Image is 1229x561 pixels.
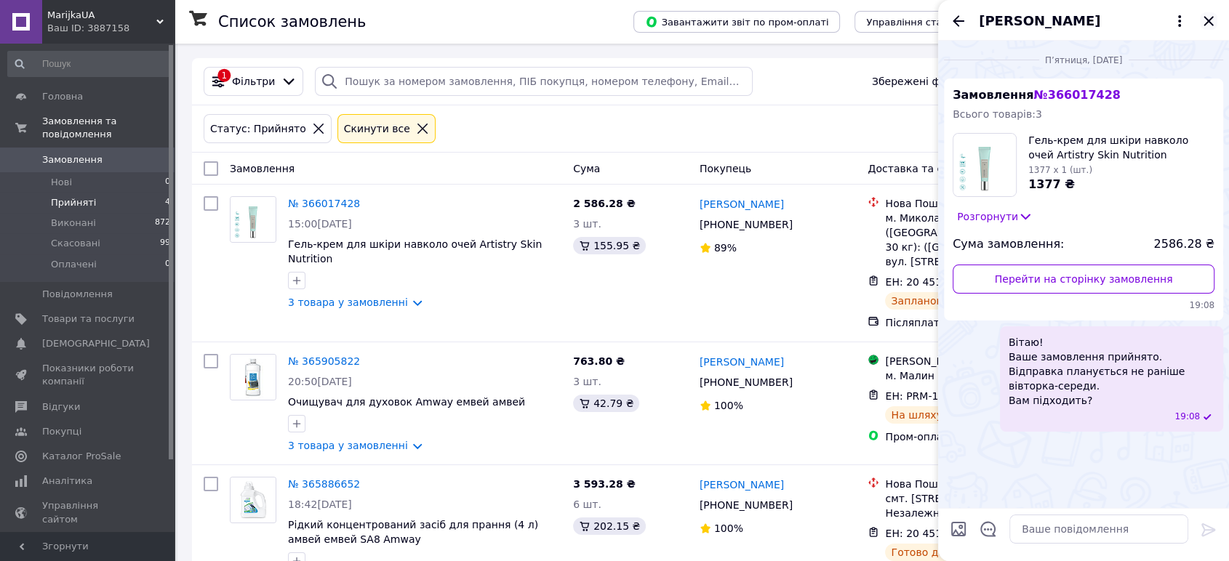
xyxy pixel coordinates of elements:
div: [PHONE_NUMBER] [697,214,796,235]
span: Замовлення [230,163,295,174]
a: Фото товару [230,196,276,243]
span: [DEMOGRAPHIC_DATA] [42,337,150,350]
span: 20:50[DATE] [288,376,352,387]
div: 202.15 ₴ [573,517,646,535]
span: Всього товарів: 3 [953,108,1042,120]
span: Управління сайтом [42,499,135,525]
span: Збережені фільтри: [872,74,978,89]
button: Назад [950,12,967,30]
input: Пошук за номером замовлення, ПІБ покупця, номером телефону, Email, номером накладної [315,67,753,96]
span: Каталог ProSale [42,450,121,463]
a: Рідкий концентрований засіб для прання (4 л) амвей емвей SA8 Amway [288,519,538,545]
span: 2586.28 ₴ [1153,236,1214,253]
a: [PERSON_NAME] [700,197,784,211]
span: 15:00[DATE] [288,218,352,230]
span: Замовлення [42,153,103,166]
span: 1377 x 1 (шт.) [1028,165,1092,175]
a: [PERSON_NAME] [700,477,784,492]
a: № 366017428 [288,198,360,209]
button: Відкрити шаблони відповідей [979,520,998,538]
span: ЕН: PRM-11141 4132 [885,390,993,402]
span: Cума [573,163,600,174]
div: [PERSON_NAME] [885,354,1058,368]
h1: Список замовлень [218,13,366,31]
a: № 365905822 [288,355,360,367]
span: 763.80 ₴ [573,355,625,367]
span: 18:42[DATE] [288,499,352,510]
span: Доставка та оплата [868,163,974,174]
span: Покупець [700,163,751,174]
span: ЕН: 20 4512 6832 4353 [885,276,1006,288]
span: 19:08 10.10.2025 [1174,411,1200,423]
div: Заплановано [885,292,967,310]
a: Фото товару [230,354,276,400]
div: На шляху до одержувача [885,406,1033,424]
span: 4 [165,196,170,209]
img: Фото товару [231,355,276,400]
span: 100% [714,400,743,411]
div: Статус: Прийнято [207,121,309,137]
span: № 366017428 [1033,88,1120,102]
span: Скасовані [51,237,100,250]
span: 89% [714,242,737,254]
div: [PHONE_NUMBER] [697,495,796,515]
div: м. Миколаїв ([GEOGRAPHIC_DATA].), №38 (до 30 кг): ([GEOGRAPHIC_DATA]) вул. [STREET_ADDRESS] [885,211,1058,269]
span: Замовлення та повідомлення [42,115,175,141]
div: Нова Пошта [885,196,1058,211]
img: Фото товару [231,197,276,242]
span: Головна [42,90,83,103]
span: Прийняті [51,196,96,209]
span: 3 шт. [573,376,601,387]
span: Сума замовлення: [953,236,1064,253]
a: Очищувач для духовок Amway емвей амвей [288,396,525,408]
span: ЕН: 20 4512 6750 6960 [885,528,1006,539]
img: 6598376530_w100_h100_gel-krem-dlya-kozhi.jpg [953,134,1016,196]
a: Фото товару [230,477,276,523]
span: Вітаю! Ваше замовлення прийнято. Відправка планується не раніше вівторка-середи. Вам підходить? [1009,335,1214,408]
button: Розгорнути [953,209,1037,225]
a: 3 товара у замовленні [288,296,408,308]
a: [PERSON_NAME] [700,355,784,369]
span: 3 593.28 ₴ [573,478,636,490]
div: Готово до видачі [885,544,988,561]
span: 19:08 10.10.2025 [953,299,1214,312]
button: Закрити [1200,12,1217,30]
a: Перейти на сторінку замовлення [953,265,1214,294]
span: [PERSON_NAME] [979,12,1100,31]
span: Фільтри [232,74,275,89]
div: смт. [STREET_ADDRESS]: вул. Незалежності, 105 [885,491,1058,520]
div: Cкинути все [341,121,413,137]
span: п’ятниця, [DATE] [1039,55,1128,67]
span: Відгуки [42,400,80,413]
span: 6 шт. [573,499,601,510]
span: 100% [714,522,743,534]
div: Післяплата [885,315,1058,330]
span: 99 [160,237,170,250]
span: 1377 ₴ [1028,177,1075,191]
span: Товари та послуги [42,312,135,326]
span: Аналітика [42,475,92,488]
a: 3 товара у замовленні [288,440,408,451]
span: 0 [165,258,170,271]
div: 42.79 ₴ [573,395,639,412]
div: [PHONE_NUMBER] [697,372,796,392]
span: Покупці [42,425,81,438]
span: 2 586.28 ₴ [573,198,636,209]
button: Завантажити звіт по пром-оплаті [633,11,840,33]
span: Показники роботи компанії [42,362,135,388]
div: м. Малин ([STREET_ADDRESS] [885,368,1058,383]
div: Ваш ID: 3887158 [47,22,175,35]
a: № 365886652 [288,478,360,490]
span: Оплачені [51,258,97,271]
div: 10.10.2025 [944,52,1223,67]
span: 872 [155,217,170,230]
button: Управління статусами [854,11,989,33]
span: Управління статусами [866,17,977,28]
div: 155.95 ₴ [573,237,646,254]
a: Гель-крем для шкіри навколо очей Artistry Skin Nutrition [288,238,542,265]
button: [PERSON_NAME] [979,12,1188,31]
input: Пошук [7,51,172,77]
